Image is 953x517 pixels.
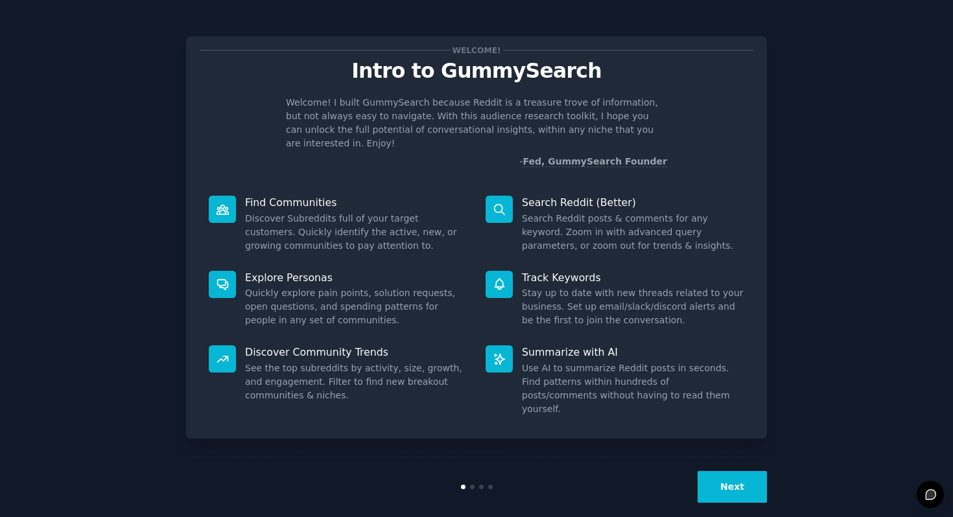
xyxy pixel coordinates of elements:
p: Explore Personas [245,271,467,284]
div: - [519,155,667,168]
p: Discover Community Trends [245,345,467,359]
p: Track Keywords [522,271,744,284]
p: Intro to GummySearch [200,60,753,82]
p: Search Reddit (Better) [522,196,744,209]
dd: Search Reddit posts & comments for any keyword. Zoom in with advanced query parameters, or zoom o... [522,212,744,253]
p: Summarize with AI [522,345,744,359]
span: Welcome! [450,43,503,57]
button: Next [698,471,767,503]
dd: See the top subreddits by activity, size, growth, and engagement. Filter to find new breakout com... [245,362,467,402]
dd: Discover Subreddits full of your target customers. Quickly identify the active, new, or growing c... [245,212,467,253]
dd: Quickly explore pain points, solution requests, open questions, and spending patterns for people ... [245,286,467,327]
dd: Stay up to date with new threads related to your business. Set up email/slack/discord alerts and ... [522,286,744,327]
p: Find Communities [245,196,467,209]
p: Welcome! I built GummySearch because Reddit is a treasure trove of information, but not always ea... [286,96,667,150]
a: Fed, GummySearch Founder [523,156,667,167]
dd: Use AI to summarize Reddit posts in seconds. Find patterns within hundreds of posts/comments with... [522,362,744,416]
